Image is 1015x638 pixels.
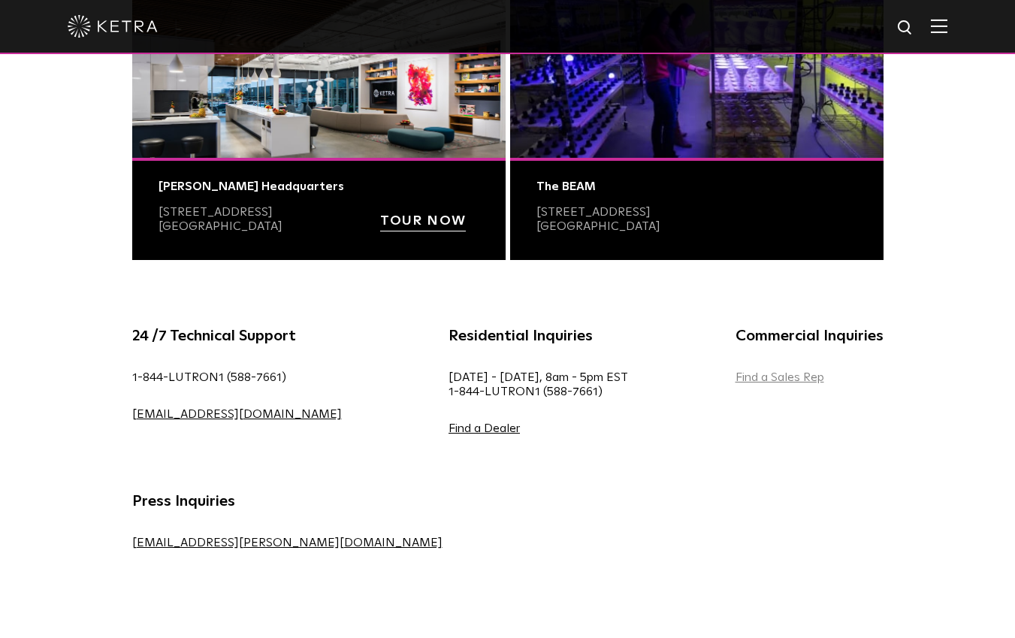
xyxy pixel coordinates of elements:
a: 1-844-LUTRON1 (588-7661) [132,371,286,383]
img: ketra-logo-2019-white [68,15,158,38]
img: search icon [896,19,915,38]
a: [GEOGRAPHIC_DATA] [159,220,282,232]
a: Find a Dealer [449,422,520,434]
h5: Residential Inquiries [449,324,628,348]
a: Find a Sales Rep [736,371,824,383]
h5: Commercial Inquiries [736,324,884,348]
a: [STREET_ADDRESS] [536,206,651,218]
a: [EMAIL_ADDRESS][DOMAIN_NAME] [132,408,342,420]
h5: Press Inquiries [132,489,443,513]
h5: 24 /7 Technical Support [132,324,342,348]
div: The BEAM [536,180,857,194]
a: TOUR NOW [380,215,466,231]
a: [EMAIL_ADDRESS][PERSON_NAME][DOMAIN_NAME] [132,537,443,549]
a: 1-844-LUTRON1 (588-7661) [449,386,603,398]
img: Hamburger%20Nav.svg [931,19,947,33]
strong: TOUR NOW [380,214,466,228]
a: [STREET_ADDRESS] [159,206,273,218]
a: [GEOGRAPHIC_DATA] [536,220,660,232]
div: [PERSON_NAME] Headquarters [159,180,479,194]
p: [DATE] - [DATE], 8am - 5pm EST [449,370,628,399]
